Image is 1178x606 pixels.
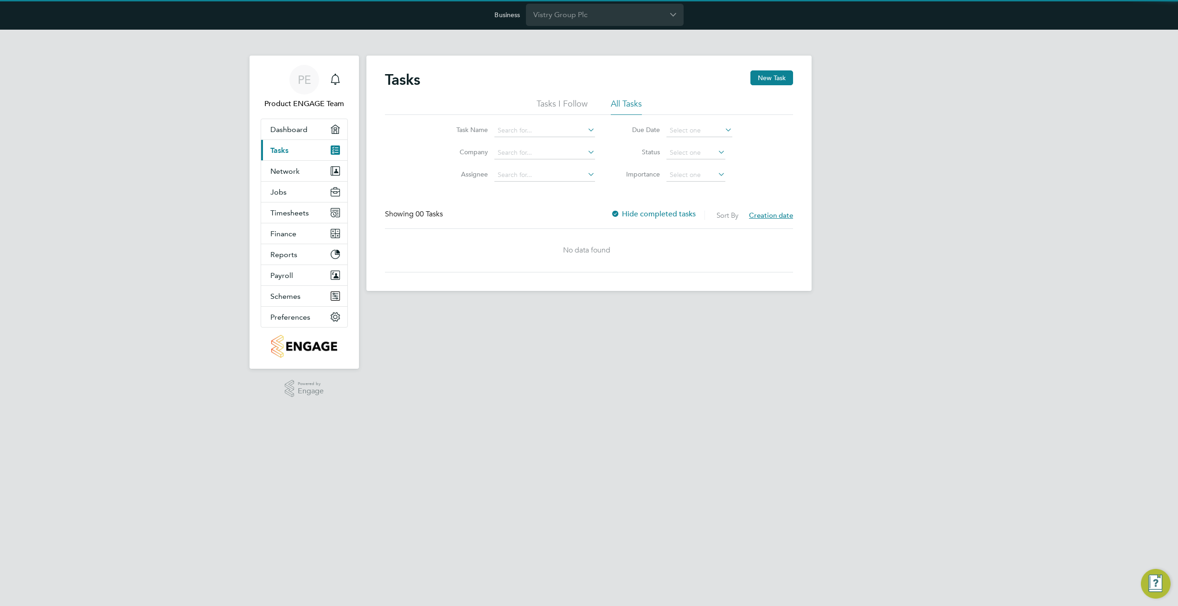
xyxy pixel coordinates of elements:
input: Select one [666,146,725,159]
button: Schemes [261,286,347,306]
label: Due Date [618,126,660,134]
span: Preferences [270,313,310,322]
label: Sort By [717,211,738,220]
button: Jobs [261,182,347,202]
label: Business [494,11,520,19]
button: Reports [261,244,347,265]
a: Go to home page [261,335,348,358]
input: Select one [666,169,725,182]
span: Network [270,167,300,176]
a: Powered byEngage [285,380,324,398]
h2: Tasks [385,70,420,89]
a: Tasks [261,140,347,160]
label: Status [618,148,660,156]
button: Timesheets [261,202,347,223]
span: Schemes [270,292,301,301]
input: Search for... [494,146,595,159]
button: New Task [750,70,793,85]
button: Network [261,161,347,181]
span: Timesheets [270,208,309,217]
span: Tasks [270,146,288,155]
a: Dashboard [261,119,347,139]
label: Assignee [446,170,488,178]
img: countryside-properties-logo-retina.png [271,335,337,358]
span: 00 Tasks [416,209,443,219]
span: Reports [270,250,297,259]
span: Finance [270,229,296,238]
span: Engage [298,387,324,395]
li: All Tasks [611,98,642,115]
label: Company [446,148,488,156]
input: Select one [666,124,732,137]
span: Jobs [270,188,287,196]
div: Showing [385,209,445,219]
nav: Main navigation [250,56,359,369]
label: Importance [618,170,660,178]
li: Tasks I Follow [537,98,588,115]
span: Product ENGAGE Team [261,98,348,109]
span: PE [298,74,311,86]
input: Search for... [494,169,595,182]
input: Search for... [494,124,595,137]
label: Hide completed tasks [611,209,696,219]
button: Finance [261,223,347,244]
a: PEProduct ENGAGE Team [261,65,348,109]
span: Creation date [749,211,793,220]
div: No data found [385,246,788,255]
button: Payroll [261,265,347,285]
span: Powered by [298,380,324,388]
label: Task Name [446,126,488,134]
button: Engage Resource Center [1141,569,1171,599]
span: Dashboard [270,125,307,134]
button: Preferences [261,307,347,327]
span: Payroll [270,271,293,280]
